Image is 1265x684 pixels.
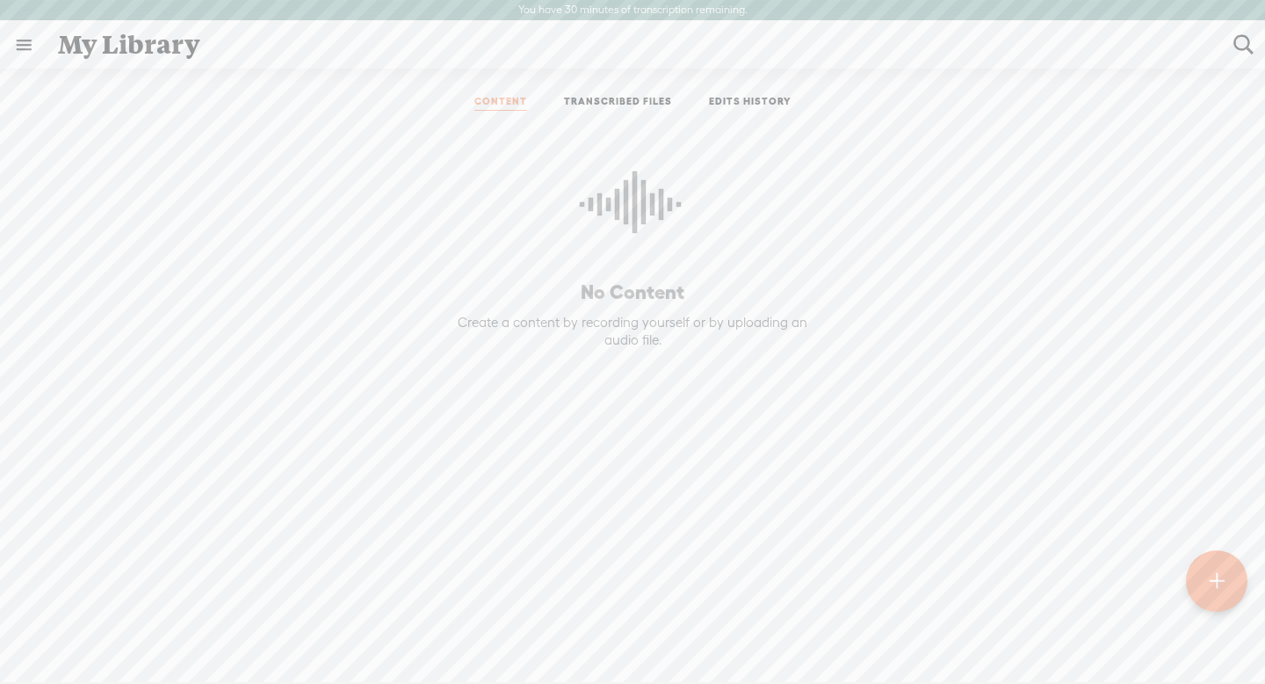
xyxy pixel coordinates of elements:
[709,95,792,111] a: EDITS HISTORY
[474,95,527,111] a: CONTENT
[46,22,1221,68] div: My Library
[564,95,672,111] a: TRANSCRIBED FILES
[431,280,834,305] p: No Content
[440,314,825,348] div: Create a content by recording yourself or by uploading an audio file.
[518,4,748,18] label: You have 30 minutes of transcription remaining.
